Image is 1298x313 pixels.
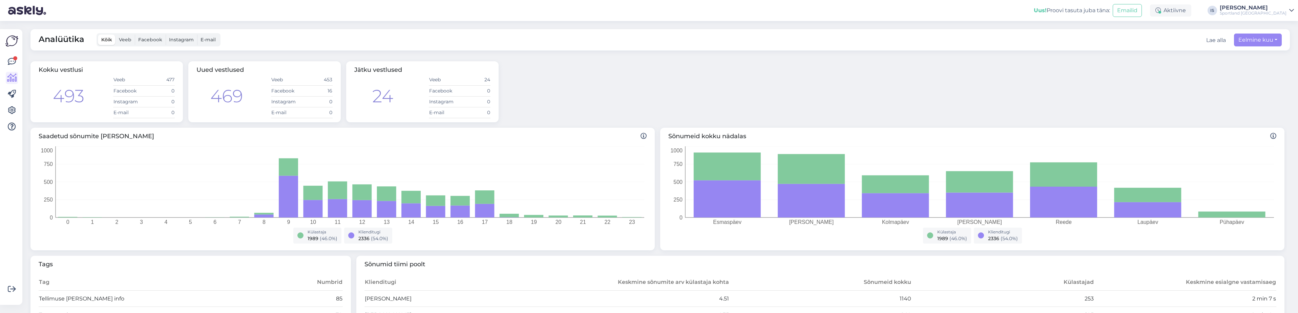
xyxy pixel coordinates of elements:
[433,219,439,225] tspan: 15
[531,219,537,225] tspan: 19
[91,219,94,225] tspan: 1
[66,219,69,225] tspan: 0
[302,75,333,85] td: 453
[39,274,267,291] th: Tag
[547,274,729,291] th: Keskmine sõnumite arv külastaja kohta
[1094,274,1277,291] th: Keskmine esialgne vastamisaeg
[263,219,266,225] tspan: 8
[580,219,586,225] tspan: 21
[320,235,337,242] span: ( 46.0 %)
[949,235,967,242] span: ( 46.0 %)
[371,235,388,242] span: ( 54.0 %)
[308,229,337,235] div: Külastaja
[113,75,144,85] td: Veeb
[144,96,175,107] td: 0
[113,107,144,118] td: E-mail
[335,219,341,225] tspan: 11
[119,37,131,43] span: Veeb
[189,219,192,225] tspan: 5
[372,83,393,109] div: 24
[238,219,241,225] tspan: 7
[1150,4,1191,17] div: Aktiivne
[39,132,647,141] span: Saadetud sõnumite [PERSON_NAME]
[41,147,53,153] tspan: 1000
[144,107,175,118] td: 0
[408,219,414,225] tspan: 14
[429,85,460,96] td: Facebook
[144,85,175,96] td: 0
[39,66,83,74] span: Kokku vestlusi
[267,274,342,291] th: Numbrid
[359,219,365,225] tspan: 12
[1220,11,1286,16] div: Sportland [GEOGRAPHIC_DATA]
[271,75,302,85] td: Veeb
[1206,36,1226,44] button: Lae alla
[1034,6,1110,15] div: Proovi tasuta juba täna:
[547,291,729,307] td: 4.51
[1137,219,1158,225] tspan: Laupäev
[988,229,1018,235] div: Klienditugi
[101,37,112,43] span: Kõik
[673,179,683,185] tspan: 500
[457,219,463,225] tspan: 16
[460,75,490,85] td: 24
[937,229,967,235] div: Külastaja
[271,107,302,118] td: E-mail
[673,161,683,167] tspan: 750
[629,219,635,225] tspan: 23
[679,214,683,220] tspan: 0
[1094,291,1277,307] td: 2 min 7 s
[271,85,302,96] td: Facebook
[729,274,912,291] th: Sõnumeid kokku
[116,219,119,225] tspan: 2
[882,219,909,225] tspan: Kolmapäev
[1234,34,1282,46] button: Eelmine kuu
[113,96,144,107] td: Instagram
[302,85,333,96] td: 16
[429,75,460,85] td: Veeb
[937,235,948,242] span: 1989
[44,161,53,167] tspan: 750
[1001,235,1018,242] span: ( 54.0 %)
[169,37,194,43] span: Instagram
[556,219,562,225] tspan: 20
[302,107,333,118] td: 0
[5,35,18,47] img: Askly Logo
[673,197,683,203] tspan: 250
[1220,219,1244,225] tspan: Pühapäev
[113,85,144,96] td: Facebook
[164,219,167,225] tspan: 4
[144,75,175,85] td: 477
[358,229,388,235] div: Klienditugi
[50,214,53,220] tspan: 0
[39,260,343,269] span: Tags
[44,179,53,185] tspan: 500
[140,219,143,225] tspan: 3
[460,85,490,96] td: 0
[310,219,316,225] tspan: 10
[271,96,302,107] td: Instagram
[287,219,290,225] tspan: 9
[384,219,390,225] tspan: 13
[670,147,683,153] tspan: 1000
[53,83,84,109] div: 493
[138,37,162,43] span: Facebook
[1056,219,1072,225] tspan: Reede
[912,291,1094,307] td: 253
[429,96,460,107] td: Instagram
[358,235,370,242] span: 2336
[364,274,547,291] th: Klienditugi
[308,235,318,242] span: 1989
[210,83,243,109] div: 469
[302,96,333,107] td: 0
[1208,6,1217,15] div: IS
[729,291,912,307] td: 1140
[429,107,460,118] td: E-mail
[482,219,488,225] tspan: 17
[912,274,1094,291] th: Külastajad
[1113,4,1142,17] button: Emailid
[460,96,490,107] td: 0
[604,219,610,225] tspan: 22
[668,132,1276,141] span: Sõnumeid kokku nädalas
